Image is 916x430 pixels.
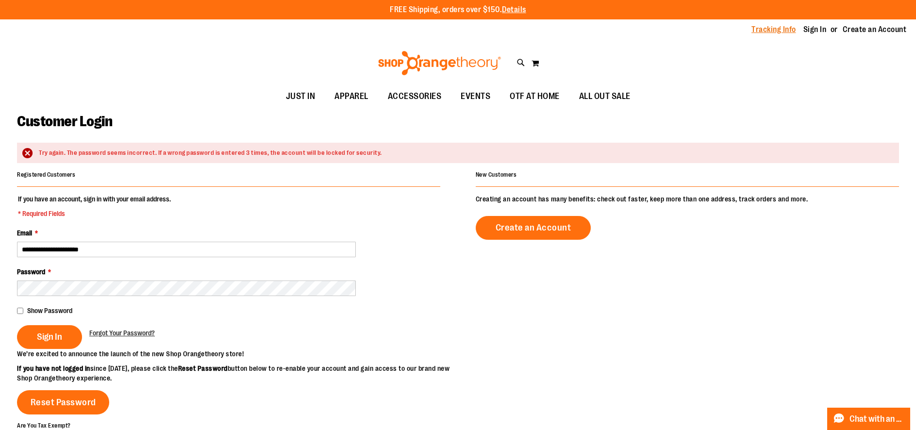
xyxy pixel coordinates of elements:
[18,209,171,218] span: * Required Fields
[17,325,82,349] button: Sign In
[579,85,631,107] span: ALL OUT SALE
[827,408,911,430] button: Chat with an Expert
[17,422,71,429] strong: Are You Tax Exempt?
[17,113,112,130] span: Customer Login
[17,390,109,414] a: Reset Password
[37,331,62,342] span: Sign In
[17,268,45,276] span: Password
[476,194,899,204] p: Creating an account has many benefits: check out faster, keep more than one address, track orders...
[178,364,228,372] strong: Reset Password
[39,149,889,158] div: Try again. The password seems incorrect. If a wrong password is entered 3 times, the account will...
[17,349,458,359] p: We’re excited to announce the launch of the new Shop Orangetheory store!
[17,171,75,178] strong: Registered Customers
[510,85,560,107] span: OTF AT HOME
[334,85,368,107] span: APPAREL
[476,216,591,240] a: Create an Account
[461,85,490,107] span: EVENTS
[388,85,442,107] span: ACCESSORIES
[849,414,904,424] span: Chat with an Expert
[17,364,90,372] strong: If you have not logged in
[17,229,32,237] span: Email
[843,24,907,35] a: Create an Account
[751,24,796,35] a: Tracking Info
[502,5,526,14] a: Details
[17,364,458,383] p: since [DATE], please click the button below to re-enable your account and gain access to our bran...
[476,171,517,178] strong: New Customers
[89,329,155,337] span: Forgot Your Password?
[17,194,172,218] legend: If you have an account, sign in with your email address.
[27,307,72,314] span: Show Password
[803,24,827,35] a: Sign In
[286,85,316,107] span: JUST IN
[390,4,526,16] p: FREE Shipping, orders over $150.
[89,328,155,338] a: Forgot Your Password?
[31,397,96,408] span: Reset Password
[377,51,502,75] img: Shop Orangetheory
[496,222,571,233] span: Create an Account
